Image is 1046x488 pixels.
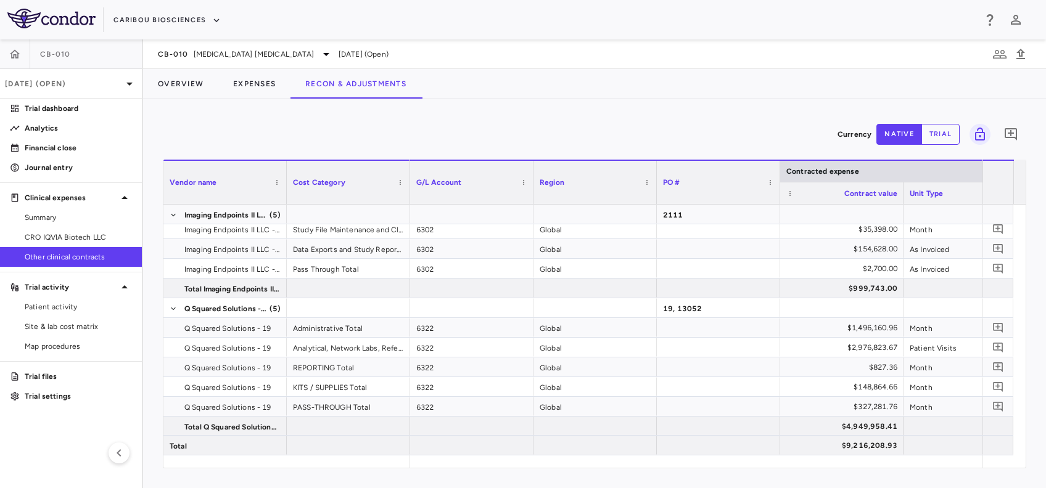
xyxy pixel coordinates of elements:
[992,262,1004,274] svg: Add comment
[287,397,410,416] div: PASS-THROUGH Total
[791,377,897,397] div: $148,864.66
[287,259,410,278] div: Pass Through Total
[791,219,897,239] div: $35,398.00
[410,239,533,258] div: 6302
[791,417,897,436] div: $4,949,958.41
[184,417,279,437] span: Total Q Squared Solutions - 19
[992,341,1004,353] svg: Add comment
[270,299,281,319] span: (5)
[791,239,897,259] div: $154,628.00
[287,318,410,337] div: Administrative Total
[838,129,871,140] p: Currency
[270,205,281,225] span: (5)
[25,321,132,332] span: Site & lab cost matrix
[170,178,217,187] span: Vendor name
[25,282,117,293] p: Trial activity
[25,142,132,153] p: Financial close
[25,162,132,173] p: Journal entry
[184,397,271,417] span: Q Squared Solutions - 19
[990,339,1007,356] button: Add comment
[5,78,122,89] p: [DATE] (Open)
[184,358,271,378] span: Q Squared Solutions - 19
[410,338,533,357] div: 6322
[990,260,1007,277] button: Add comment
[25,371,132,382] p: Trial files
[533,239,657,258] div: Global
[410,397,533,416] div: 6322
[990,319,1007,336] button: Add comment
[990,378,1007,395] button: Add comment
[25,212,132,223] span: Summary
[410,318,533,337] div: 6322
[904,259,1027,278] div: As Invoiced
[965,124,990,145] span: You do not have permission to lock or unlock grids
[990,240,1007,257] button: Add comment
[184,205,268,225] span: Imaging Endpoints II LLC - 2111
[791,357,897,377] div: $827.36
[184,319,271,338] span: Q Squared Solutions - 19
[791,397,897,417] div: $327,281.76
[791,436,897,455] div: $9,216,208.93
[287,338,410,357] div: Analytical, Network Labs, Reference Lab, and Specimen Total
[904,377,1027,396] div: Month
[184,220,279,240] span: Imaging Endpoints II LLC - 2111
[25,123,132,134] p: Analytics
[416,178,462,187] span: G/L Account
[287,357,410,376] div: REPORTING Total
[904,239,1027,258] div: As Invoiced
[844,189,897,198] span: Contract value
[657,205,780,224] div: 2111
[533,219,657,238] div: Global
[184,299,268,319] span: Q Squared Solutions - 19
[540,178,564,187] span: Region
[786,167,859,176] span: Contracted expense
[25,301,132,312] span: Patient activity
[533,357,657,376] div: Global
[218,69,290,99] button: Expenses
[184,378,271,397] span: Q Squared Solutions - 19
[25,232,132,243] span: CRO IQVIA Biotech LLC
[410,259,533,278] div: 6302
[663,178,680,187] span: PO #
[25,391,132,402] p: Trial settings
[992,322,1004,333] svg: Add comment
[290,69,421,99] button: Recon & Adjustments
[533,318,657,337] div: Global
[184,240,279,259] span: Imaging Endpoints II LLC - 2111
[992,361,1004,373] svg: Add comment
[194,49,314,60] span: [MEDICAL_DATA] [MEDICAL_DATA]
[533,397,657,416] div: Global
[791,279,897,298] div: $999,743.00
[921,124,960,145] button: trial
[791,318,897,338] div: $1,496,160.96
[1003,127,1018,142] svg: Add comment
[990,359,1007,375] button: Add comment
[410,377,533,396] div: 6322
[791,338,897,357] div: $2,976,823.67
[791,259,897,279] div: $2,700.00
[992,401,1004,412] svg: Add comment
[992,243,1004,254] svg: Add comment
[170,436,187,456] span: Total
[910,189,943,198] span: Unit Type
[992,223,1004,235] svg: Add comment
[158,49,189,59] span: CB-010
[904,397,1027,416] div: Month
[25,192,117,203] p: Clinical expenses
[990,221,1007,237] button: Add comment
[1000,124,1021,145] button: Add comment
[904,219,1027,238] div: Month
[184,338,271,358] span: Q Squared Solutions - 19
[339,49,389,60] span: [DATE] (Open)
[287,239,410,258] div: Data Exports and Study Reporting Total
[7,9,96,28] img: logo-full-BYUhSk78.svg
[293,178,345,187] span: Cost Category
[184,279,279,299] span: Total Imaging Endpoints II LLC - 2111
[992,381,1004,392] svg: Add comment
[410,219,533,238] div: 6302
[990,398,1007,415] button: Add comment
[533,338,657,357] div: Global
[657,298,780,317] div: 19, 13052
[533,377,657,396] div: Global
[25,103,132,114] p: Trial dashboard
